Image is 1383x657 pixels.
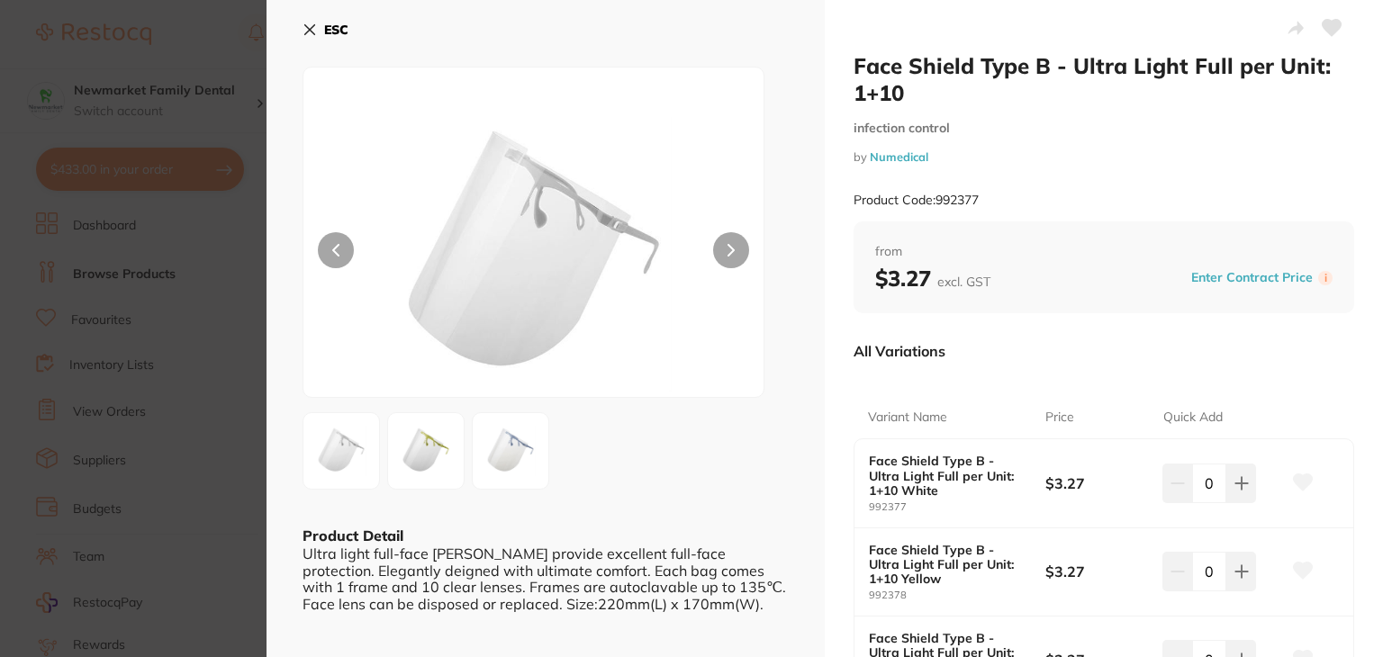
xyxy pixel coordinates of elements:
h2: Face Shield Type B - Ultra Light Full per Unit: 1+10 [854,52,1354,106]
small: by [854,150,1354,164]
span: excl. GST [937,274,990,290]
b: Face Shield Type B - Ultra Light Full per Unit: 1+10 White [869,454,1027,497]
img: YmYtanBn [395,112,672,397]
b: Product Detail [303,526,403,544]
button: ESC [303,14,348,45]
img: NzgtanBn [393,418,458,483]
img: MWItanBn [478,418,543,483]
a: Numedical [870,149,928,164]
b: $3.27 [1045,562,1151,581]
div: Ultra light full-face [PERSON_NAME] provide excellent full-face protection. Elegantly deigned wit... [303,545,789,612]
small: Product Code: 992377 [854,193,979,208]
span: from [875,243,1333,261]
small: infection control [854,121,1354,136]
b: Face Shield Type B - Ultra Light Full per Unit: 1+10 Yellow [869,543,1027,586]
p: All Variations [854,342,945,360]
p: Price [1045,409,1074,427]
small: 992377 [869,501,1045,513]
b: $3.27 [875,265,990,292]
b: $3.27 [1045,473,1151,493]
b: ESC [324,22,348,38]
p: Variant Name [868,409,947,427]
img: YmYtanBn [309,418,374,483]
p: Quick Add [1163,409,1223,427]
button: Enter Contract Price [1186,269,1318,286]
small: 992378 [869,589,1045,601]
label: i [1318,271,1333,285]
